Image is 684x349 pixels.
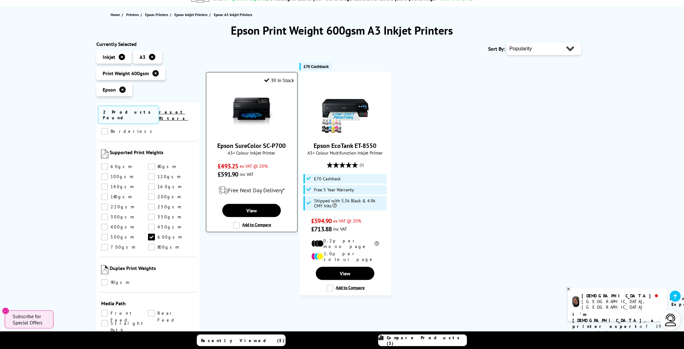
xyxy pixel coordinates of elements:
[314,198,385,208] span: Shipped with 5.5k Black & 4.9k CMY Inks
[314,187,354,192] span: Free 5 Year Warranty
[228,130,275,137] a: Epson SureColor SC-P700
[322,130,369,137] a: Epson EcoTank ET-8550
[101,265,108,275] img: Duplex Print Weights
[148,194,195,200] a: 200gsm
[148,204,195,211] a: 250gsm
[98,106,159,124] span: 2 Products Found
[148,224,195,231] a: 450gsm
[582,293,662,299] div: [DEMOGRAPHIC_DATA]
[101,234,148,241] a: 500gsm
[218,142,286,150] a: Epson SureColor SC-P700
[101,128,156,135] a: Borderless
[378,335,467,346] a: Compare Products (3)
[264,77,294,83] div: 39 In Stock
[240,163,268,169] span: ex VAT @ 20%
[101,149,108,159] img: Supported Print Weights
[126,11,139,18] span: Printers
[233,222,271,229] label: Add to Compare
[316,267,374,280] a: View
[582,299,662,310] div: [GEOGRAPHIC_DATA], [GEOGRAPHIC_DATA]
[148,214,195,221] a: 350gsm
[148,173,195,180] a: 120gsm
[145,11,170,18] a: Epson Printers
[303,150,388,156] span: A3+ Colour Multifunction Inkjet Printer
[218,170,238,178] span: £591.90
[228,88,275,135] img: Epson SureColor SC-P700
[311,238,379,249] li: 0.2p per mono page
[101,279,148,286] a: 90gsm
[314,176,341,181] span: £70 Cashback
[148,310,195,317] a: Rear Feed
[311,225,332,233] span: £713.88
[101,244,148,251] a: 700gsm
[573,296,579,307] img: chris-livechat.png
[209,182,294,199] div: modal_delivery
[101,173,148,180] a: 100gsm
[311,217,332,225] span: £594.90
[140,54,145,60] span: A3
[360,159,364,171] span: (2)
[214,12,252,17] span: Epson A3 Inkjet Printers
[101,214,148,221] a: 300gsm
[101,320,148,327] a: Straight Path
[101,224,148,231] a: 400gsm
[197,335,286,346] a: Recently Viewed (5)
[110,149,195,160] span: Supported Print Weights
[103,70,149,76] span: Print Weight 600gsm
[148,234,195,241] a: 600gsm
[101,310,148,317] a: Front Feed
[103,54,115,60] span: Inkjet
[314,142,377,150] a: Epson EcoTank ET-8550
[13,313,47,326] span: Subscribe for Special Offers
[573,312,663,347] p: of 19 years! Leave me a message and I'll respond ASAP
[327,285,365,292] label: Add to Compare
[201,338,285,343] span: Recently Viewed (5)
[148,244,195,251] a: 800gsm
[101,301,195,307] span: Media Path
[101,183,148,190] a: 140gsm
[101,204,148,211] a: 220gsm
[126,11,140,18] a: Printers
[488,46,505,52] span: Sort By:
[101,194,148,200] a: 180gsm
[2,307,9,315] button: Close
[209,150,294,156] span: A3+ Colour Inkjet Printer
[664,314,677,326] img: user-headset-light.svg
[101,163,148,170] a: 60gsm
[148,163,195,170] a: 80gsm
[311,251,379,262] li: 1.0p per colour page
[218,162,238,170] span: £493.25
[333,218,361,224] span: ex VAT @ 20%
[96,23,588,38] h1: Epson Print Weight 600gsm A3 Inkjet Printers
[174,11,209,18] a: Epson Inkjet Printers
[111,11,122,18] a: Home
[299,63,332,70] button: £70 Cashback
[96,41,200,47] div: Currently Selected
[222,204,281,217] a: View
[304,64,329,69] span: £70 Cashback
[240,171,254,177] span: inc VAT
[110,265,195,276] span: Duplex Print Weights
[159,109,188,121] a: reset filters
[322,88,369,135] img: Epson EcoTank ET-8550
[103,87,116,93] span: Epson
[333,226,347,232] span: inc VAT
[573,312,656,329] b: I'm [DEMOGRAPHIC_DATA], a printer expert
[174,11,208,18] span: Epson Inkjet Printers
[387,335,467,346] span: Compare Products (3)
[145,11,168,18] span: Epson Printers
[148,183,195,190] a: 160gsm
